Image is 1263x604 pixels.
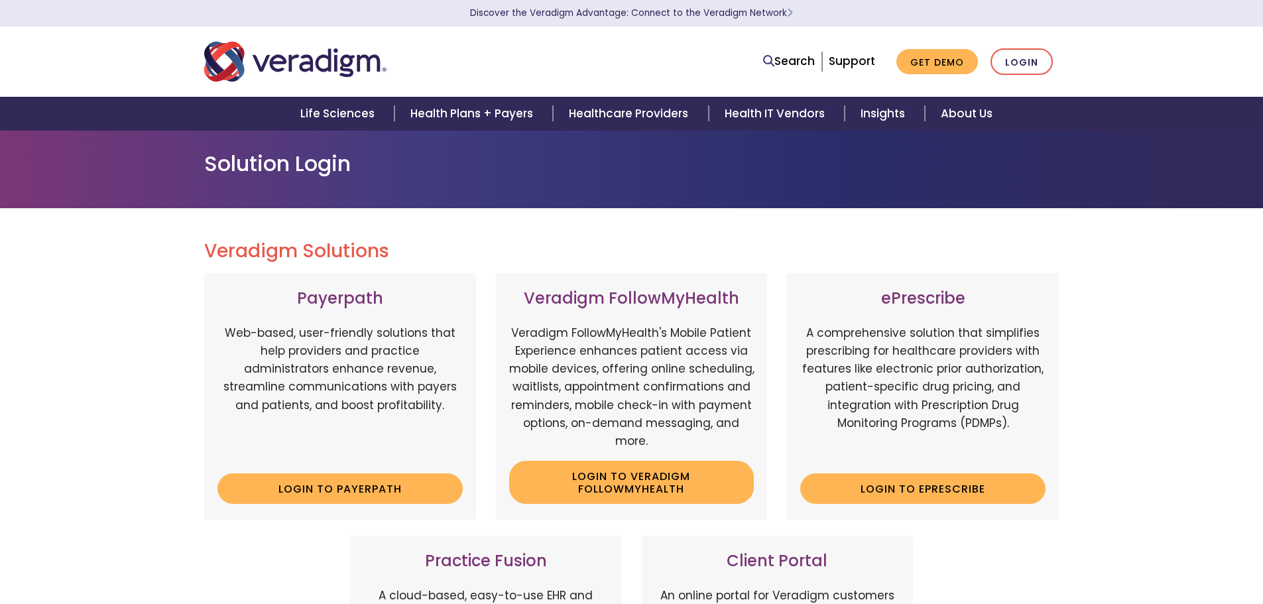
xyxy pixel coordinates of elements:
[925,97,1008,131] a: About Us
[204,40,387,84] img: Veradigm logo
[800,289,1046,308] h3: ePrescribe
[509,324,754,450] p: Veradigm FollowMyHealth's Mobile Patient Experience enhances patient access via mobile devices, o...
[896,49,978,75] a: Get Demo
[787,7,793,19] span: Learn More
[394,97,553,131] a: Health Plans + Payers
[204,240,1059,263] h2: Veradigm Solutions
[363,552,609,571] h3: Practice Fusion
[553,97,708,131] a: Healthcare Providers
[284,97,394,131] a: Life Sciences
[800,473,1046,504] a: Login to ePrescribe
[217,324,463,463] p: Web-based, user-friendly solutions that help providers and practice administrators enhance revenu...
[217,289,463,308] h3: Payerpath
[709,97,845,131] a: Health IT Vendors
[829,53,875,69] a: Support
[763,52,815,70] a: Search
[509,289,754,308] h3: Veradigm FollowMyHealth
[845,97,925,131] a: Insights
[991,48,1053,76] a: Login
[217,473,463,504] a: Login to Payerpath
[655,552,900,571] h3: Client Portal
[800,324,1046,463] p: A comprehensive solution that simplifies prescribing for healthcare providers with features like ...
[509,461,754,504] a: Login to Veradigm FollowMyHealth
[470,7,793,19] a: Discover the Veradigm Advantage: Connect to the Veradigm NetworkLearn More
[204,151,1059,176] h1: Solution Login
